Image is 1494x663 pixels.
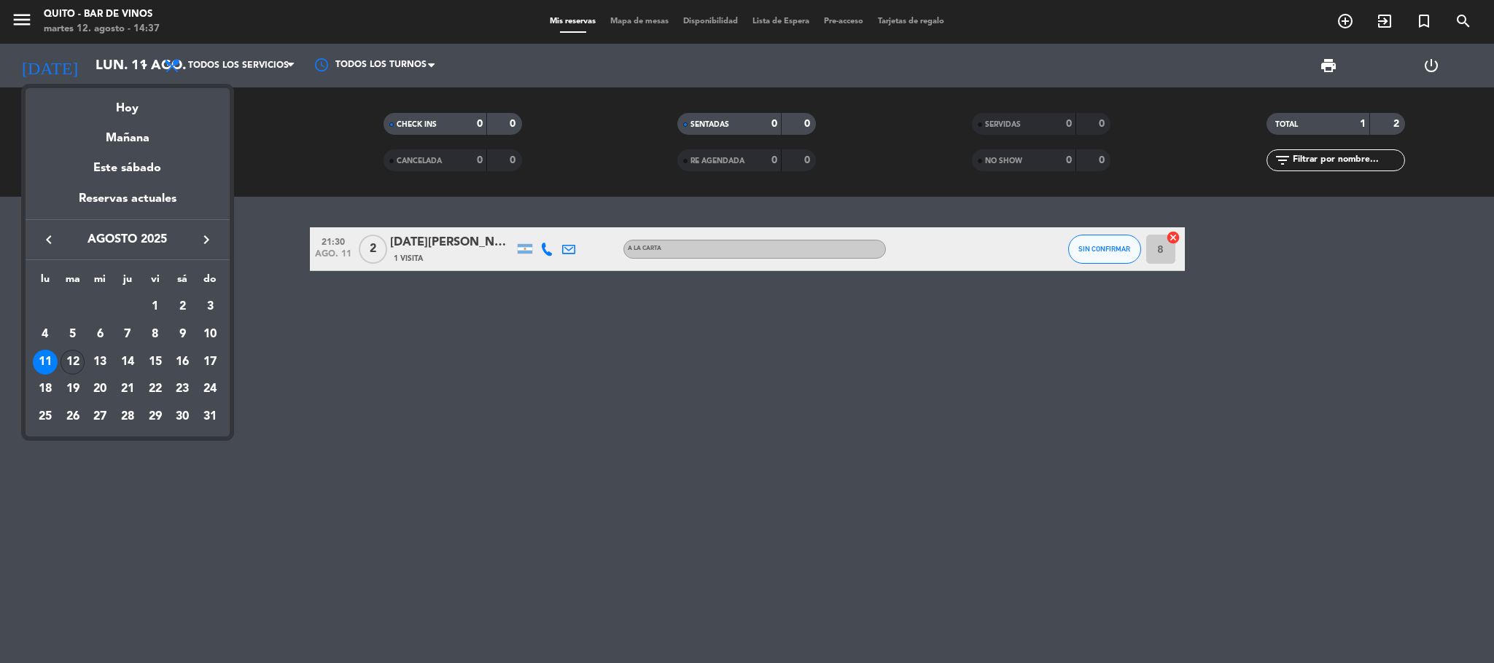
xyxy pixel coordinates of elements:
[61,322,85,347] div: 5
[26,88,230,118] div: Hoy
[61,404,85,429] div: 26
[86,321,114,348] td: 6 de agosto de 2025
[196,321,224,348] td: 10 de agosto de 2025
[114,403,141,431] td: 28 de agosto de 2025
[86,271,114,294] th: miércoles
[169,294,197,321] td: 2 de agosto de 2025
[33,377,58,402] div: 18
[170,404,195,429] div: 30
[114,376,141,404] td: 21 de agosto de 2025
[59,321,87,348] td: 5 de agosto de 2025
[198,350,222,374] div: 17
[87,377,112,402] div: 20
[115,350,140,374] div: 14
[31,376,59,404] td: 18 de agosto de 2025
[141,294,169,321] td: 1 de agosto de 2025
[86,348,114,376] td: 13 de agosto de 2025
[143,404,168,429] div: 29
[170,350,195,374] div: 16
[198,294,222,319] div: 3
[141,376,169,404] td: 22 de agosto de 2025
[36,230,62,249] button: keyboard_arrow_left
[31,294,141,321] td: AGO.
[61,377,85,402] div: 19
[87,350,112,374] div: 13
[170,294,195,319] div: 2
[87,322,112,347] div: 6
[141,321,169,348] td: 8 de agosto de 2025
[196,403,224,431] td: 31 de agosto de 2025
[143,350,168,374] div: 15
[114,271,141,294] th: jueves
[59,403,87,431] td: 26 de agosto de 2025
[196,348,224,376] td: 17 de agosto de 2025
[114,348,141,376] td: 14 de agosto de 2025
[31,321,59,348] td: 4 de agosto de 2025
[33,404,58,429] div: 25
[40,231,58,248] i: keyboard_arrow_left
[115,404,140,429] div: 28
[143,322,168,347] div: 8
[169,271,197,294] th: sábado
[114,321,141,348] td: 7 de agosto de 2025
[196,271,224,294] th: domingo
[115,377,140,402] div: 21
[143,294,168,319] div: 1
[169,403,197,431] td: 30 de agosto de 2025
[143,377,168,402] div: 22
[33,322,58,347] div: 4
[141,348,169,376] td: 15 de agosto de 2025
[141,403,169,431] td: 29 de agosto de 2025
[61,350,85,374] div: 12
[169,321,197,348] td: 9 de agosto de 2025
[198,404,222,429] div: 31
[26,118,230,148] div: Mañana
[196,376,224,404] td: 24 de agosto de 2025
[193,230,219,249] button: keyboard_arrow_right
[33,350,58,374] div: 11
[198,377,222,402] div: 24
[170,377,195,402] div: 23
[31,271,59,294] th: lunes
[86,403,114,431] td: 27 de agosto de 2025
[169,348,197,376] td: 16 de agosto de 2025
[26,189,230,219] div: Reservas actuales
[59,271,87,294] th: martes
[170,322,195,347] div: 9
[198,322,222,347] div: 10
[31,403,59,431] td: 25 de agosto de 2025
[62,230,193,249] span: agosto 2025
[198,231,215,248] i: keyboard_arrow_right
[196,294,224,321] td: 3 de agosto de 2025
[59,348,87,376] td: 12 de agosto de 2025
[87,404,112,429] div: 27
[169,376,197,404] td: 23 de agosto de 2025
[86,376,114,404] td: 20 de agosto de 2025
[31,348,59,376] td: 11 de agosto de 2025
[141,271,169,294] th: viernes
[26,148,230,189] div: Este sábado
[59,376,87,404] td: 19 de agosto de 2025
[115,322,140,347] div: 7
